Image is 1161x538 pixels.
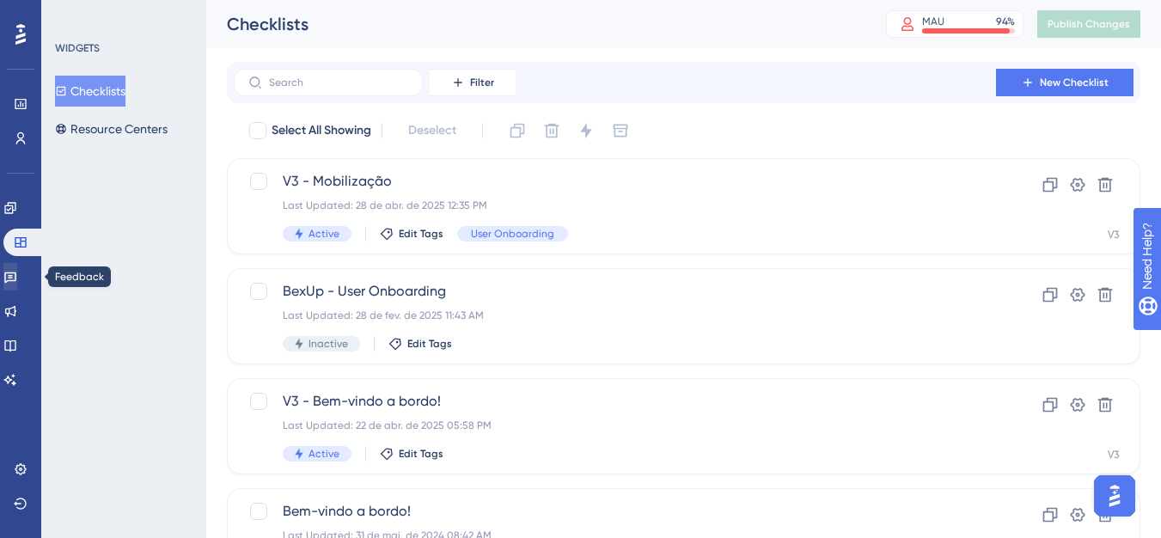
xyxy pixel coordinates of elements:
[55,113,168,144] button: Resource Centers
[1040,76,1109,89] span: New Checklist
[283,199,947,212] div: Last Updated: 28 de abr. de 2025 12:35 PM
[269,76,408,89] input: Search
[55,76,125,107] button: Checklists
[922,15,944,28] div: MAU
[393,115,472,146] button: Deselect
[1089,470,1140,522] iframe: UserGuiding AI Assistant Launcher
[40,4,107,25] span: Need Help?
[283,171,947,192] span: V3 - Mobilização
[1108,228,1119,241] div: V3
[309,227,339,241] span: Active
[1108,448,1119,462] div: V3
[399,447,443,461] span: Edit Tags
[470,76,494,89] span: Filter
[272,120,371,141] span: Select All Showing
[380,447,443,461] button: Edit Tags
[283,419,947,432] div: Last Updated: 22 de abr. de 2025 05:58 PM
[996,15,1015,28] div: 94 %
[227,12,843,36] div: Checklists
[471,227,554,241] span: User Onboarding
[430,69,516,96] button: Filter
[996,69,1134,96] button: New Checklist
[283,391,947,412] span: V3 - Bem-vindo a bordo!
[1037,10,1140,38] button: Publish Changes
[283,501,947,522] span: Bem-vindo a bordo!
[1048,17,1130,31] span: Publish Changes
[388,337,452,351] button: Edit Tags
[380,227,443,241] button: Edit Tags
[408,120,456,141] span: Deselect
[309,337,348,351] span: Inactive
[309,447,339,461] span: Active
[399,227,443,241] span: Edit Tags
[407,337,452,351] span: Edit Tags
[283,309,947,322] div: Last Updated: 28 de fev. de 2025 11:43 AM
[283,281,947,302] span: BexUp - User Onboarding
[55,41,100,55] div: WIDGETS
